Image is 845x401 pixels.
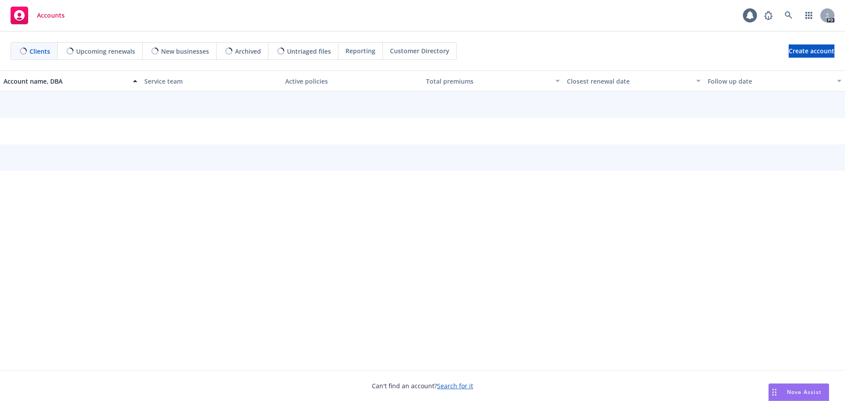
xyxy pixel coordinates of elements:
[372,381,473,390] span: Can't find an account?
[780,7,797,24] a: Search
[345,46,375,55] span: Reporting
[768,383,829,401] button: Nova Assist
[37,12,65,19] span: Accounts
[4,77,128,86] div: Account name, DBA
[769,384,780,401] div: Drag to move
[235,47,261,56] span: Archived
[282,70,422,92] button: Active policies
[787,388,822,396] span: Nova Assist
[567,77,691,86] div: Closest renewal date
[708,77,832,86] div: Follow up date
[390,46,449,55] span: Customer Directory
[704,70,845,92] button: Follow up date
[285,77,419,86] div: Active policies
[760,7,777,24] a: Report a Bug
[789,43,834,59] span: Create account
[76,47,135,56] span: Upcoming renewals
[141,70,282,92] button: Service team
[144,77,278,86] div: Service team
[422,70,563,92] button: Total premiums
[563,70,704,92] button: Closest renewal date
[789,44,834,58] a: Create account
[7,3,68,28] a: Accounts
[161,47,209,56] span: New businesses
[437,382,473,390] a: Search for it
[287,47,331,56] span: Untriaged files
[800,7,818,24] a: Switch app
[426,77,550,86] div: Total premiums
[29,47,50,56] span: Clients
